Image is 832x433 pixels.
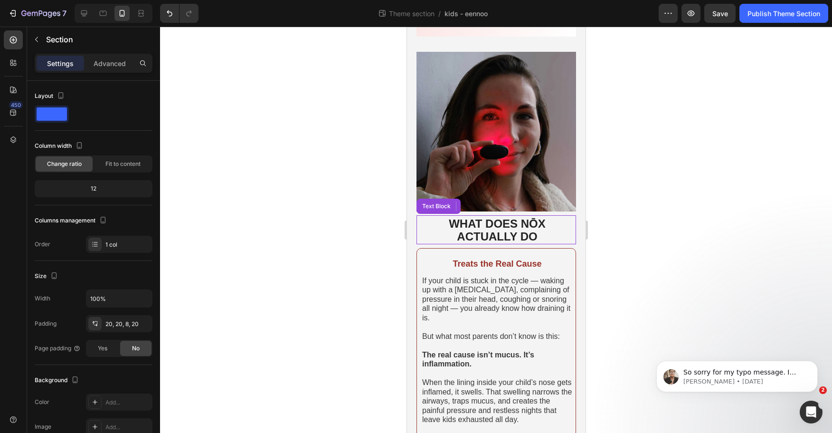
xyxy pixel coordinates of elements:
[46,34,132,45] p: Section
[35,423,51,431] div: Image
[35,344,81,353] div: Page padding
[35,294,50,303] div: Width
[642,341,832,407] iframe: Intercom notifications message
[160,4,199,23] div: Undo/Redo
[47,160,82,168] span: Change ratio
[105,241,150,249] div: 1 col
[444,9,488,19] span: kids - eennoo
[86,290,152,307] input: Auto
[132,344,140,353] span: No
[704,4,736,23] button: Save
[47,58,74,68] p: Settings
[35,270,60,283] div: Size
[712,10,728,18] span: Save
[35,90,66,103] div: Layout
[98,344,107,353] span: Yes
[819,386,827,394] span: 2
[105,398,150,407] div: Add...
[9,101,23,109] div: 450
[35,374,81,387] div: Background
[62,8,66,19] p: 7
[739,4,828,23] button: Publish Theme Section
[35,140,85,153] div: Column width
[105,320,150,328] div: 20, 20, 8, 20
[35,240,50,249] div: Order
[747,9,820,19] div: Publish Theme Section
[35,398,49,406] div: Color
[438,9,441,19] span: /
[105,423,150,432] div: Add...
[35,319,57,328] div: Padding
[4,4,71,23] button: 7
[407,27,586,433] iframe: Design area
[105,160,141,168] span: Fit to content
[35,214,109,227] div: Columns management
[800,401,823,423] iframe: Intercom live chat
[94,58,126,68] p: Advanced
[37,182,151,195] div: 12
[387,9,436,19] span: Theme section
